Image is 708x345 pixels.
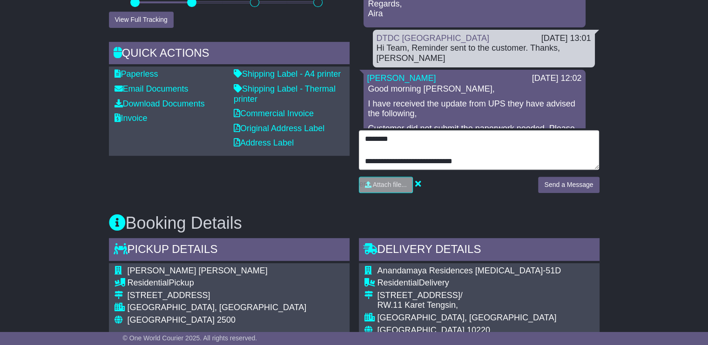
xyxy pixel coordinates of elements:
[128,266,268,275] span: [PERSON_NAME] [PERSON_NAME]
[234,124,324,133] a: Original Address Label
[115,69,158,79] a: Paperless
[123,334,257,342] span: © One World Courier 2025. All rights reserved.
[115,99,205,108] a: Download Documents
[234,69,341,79] a: Shipping Label - A4 printer
[234,138,294,147] a: Address Label
[378,325,465,335] span: [GEOGRAPHIC_DATA]
[368,99,581,119] p: I have received the update from UPS they have advised the following,
[128,315,215,325] span: [GEOGRAPHIC_DATA]
[532,73,582,84] div: [DATE] 12:02
[109,214,600,232] h3: Booking Details
[378,300,594,311] div: RW.11 Karet Tengsin,
[115,84,189,93] a: Email Documents
[128,278,169,287] span: Residential
[217,315,236,325] span: 2500
[128,291,307,301] div: [STREET_ADDRESS]
[128,278,307,288] div: Pickup
[378,278,419,287] span: Residential
[368,124,581,144] p: Customer did not submit the paperwork needed. Please tell the receiver.
[541,33,591,44] div: [DATE] 13:01
[234,84,336,104] a: Shipping Label - Thermal printer
[378,278,594,288] div: Delivery
[109,42,350,67] div: Quick Actions
[359,238,600,263] div: Delivery Details
[377,43,591,63] div: Hi Team, Reminder sent to the customer. Thanks, [PERSON_NAME]
[377,33,489,43] a: DTDC [GEOGRAPHIC_DATA]
[128,303,307,313] div: [GEOGRAPHIC_DATA], [GEOGRAPHIC_DATA]
[378,313,594,323] div: [GEOGRAPHIC_DATA], [GEOGRAPHIC_DATA]
[109,12,174,28] button: View Full Tracking
[378,291,594,301] div: [STREET_ADDRESS]/
[368,84,581,94] p: Good morning [PERSON_NAME],
[378,266,561,275] span: Anandamaya Residences [MEDICAL_DATA]-51D
[109,238,350,263] div: Pickup Details
[367,73,436,83] a: [PERSON_NAME]
[467,325,490,335] span: 10220
[115,113,148,123] a: Invoice
[538,177,599,193] button: Send a Message
[234,109,314,118] a: Commercial Invoice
